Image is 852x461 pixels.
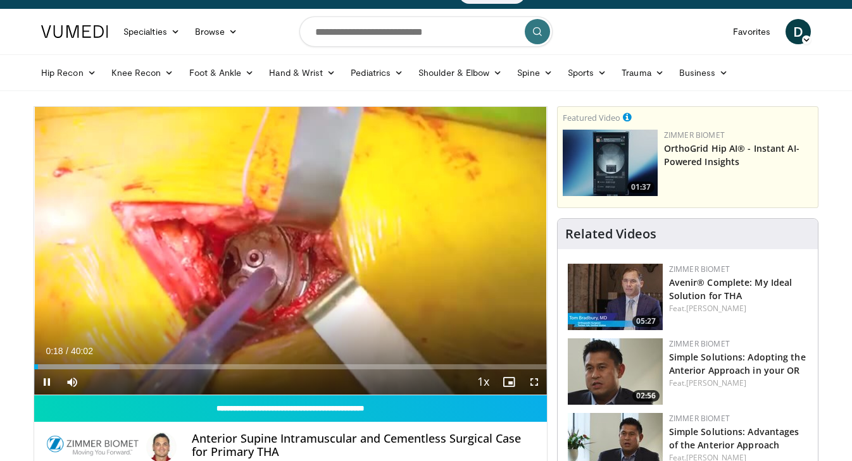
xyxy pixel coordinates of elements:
a: Avenir® Complete: My Ideal Solution for THA [669,276,792,302]
span: 40:02 [71,346,93,356]
button: Fullscreen [522,369,547,395]
a: Hand & Wrist [261,60,343,85]
span: 01:37 [627,181,655,193]
button: Playback Rate [471,369,496,395]
video-js: Video Player [34,107,547,395]
input: Search topics, interventions [299,16,553,47]
h4: Related Videos [565,226,656,242]
a: [PERSON_NAME] [686,303,746,314]
span: / [66,346,68,356]
a: [PERSON_NAME] [686,378,746,388]
button: Mute [60,369,85,395]
small: Featured Video [563,112,620,123]
div: Feat. [669,378,808,389]
span: 02:56 [632,390,660,402]
a: Specialties [116,19,187,44]
a: Zimmer Biomet [669,264,730,274]
img: 51d03d7b-a4ba-45b7-9f92-2bfbd1feacc3.150x105_q85_crop-smart_upscale.jpg [563,130,658,196]
a: Simple Solutions: Advantages of the Anterior Approach [669,426,799,451]
a: 01:37 [563,130,658,196]
img: VuMedi Logo [41,25,108,38]
a: Simple Solutions: Adopting the Anterior Approach in your OR [669,351,806,376]
a: Knee Recon [104,60,182,85]
a: Sports [560,60,615,85]
h4: Anterior Supine Intramuscular and Cementless Surgical Case for Primary THA [192,432,536,459]
a: Trauma [614,60,672,85]
a: Spine [510,60,560,85]
img: 34658faa-42cf-45f9-ba82-e22c653dfc78.150x105_q85_crop-smart_upscale.jpg [568,264,663,330]
a: Zimmer Biomet [664,130,725,140]
a: Browse [187,19,246,44]
div: Feat. [669,303,808,314]
div: Progress Bar [34,364,547,369]
a: Hip Recon [34,60,104,85]
a: Foot & Ankle [182,60,262,85]
a: 02:56 [568,338,663,405]
a: Zimmer Biomet [669,338,730,349]
span: 0:18 [46,346,63,356]
button: Pause [34,369,60,395]
a: 05:27 [568,264,663,330]
span: 05:27 [632,316,660,327]
a: D [786,19,811,44]
a: Pediatrics [343,60,411,85]
a: Business [672,60,736,85]
a: Favorites [725,19,778,44]
a: Shoulder & Elbow [411,60,510,85]
a: OrthoGrid Hip AI® - Instant AI-Powered Insights [664,142,799,168]
a: Zimmer Biomet [669,413,730,424]
button: Enable picture-in-picture mode [496,369,522,395]
img: 10d808f3-0ef9-4f3e-97fe-674a114a9830.150x105_q85_crop-smart_upscale.jpg [568,338,663,405]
